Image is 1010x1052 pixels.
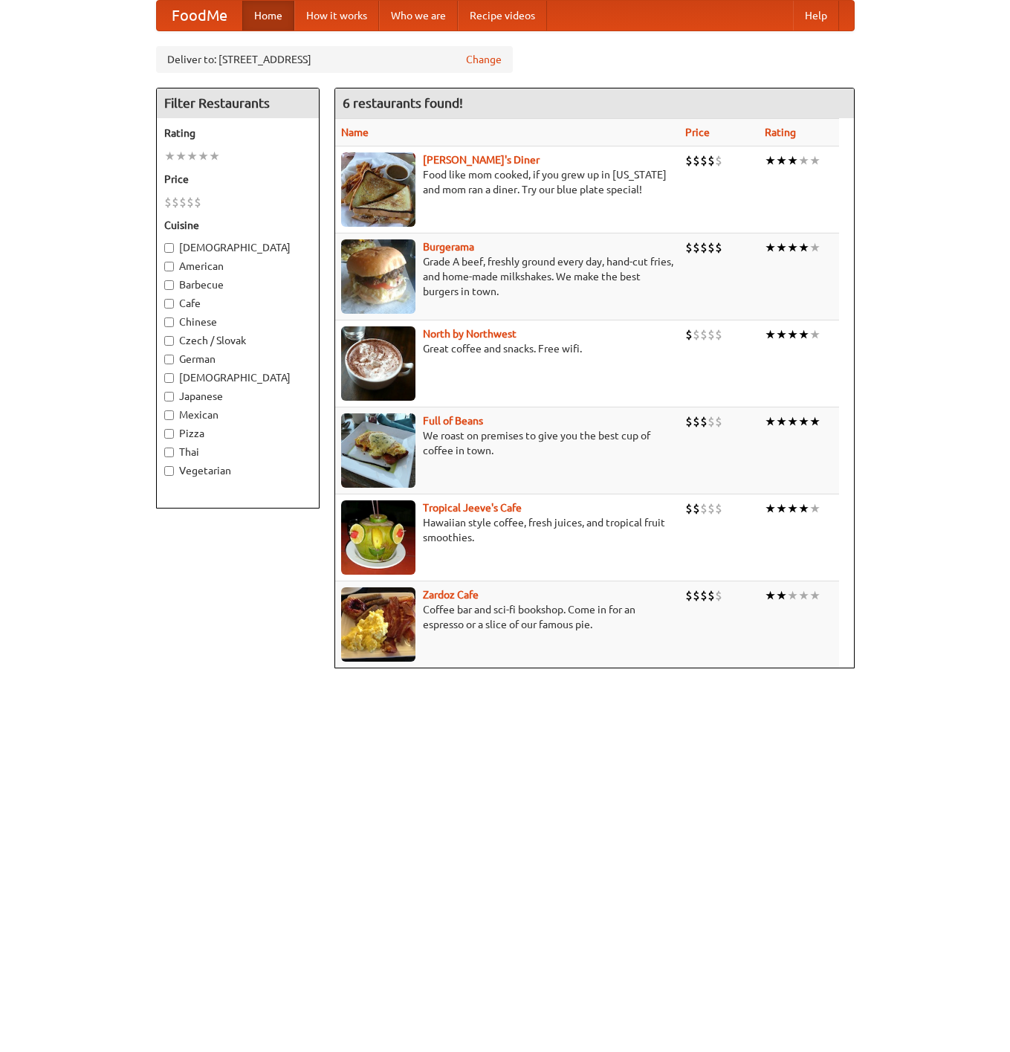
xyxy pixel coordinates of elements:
[341,602,673,632] p: Coffee bar and sci-fi bookshop. Come in for an espresso or a slice of our famous pie.
[343,96,463,110] ng-pluralize: 6 restaurants found!
[164,259,311,274] label: American
[700,500,708,517] li: $
[708,152,715,169] li: $
[787,413,798,430] li: ★
[693,326,700,343] li: $
[423,328,517,340] a: North by Northwest
[423,502,522,514] b: Tropical Jeeve's Cafe
[708,413,715,430] li: $
[809,500,820,517] li: ★
[164,407,311,422] label: Mexican
[164,355,174,364] input: German
[765,152,776,169] li: ★
[765,587,776,604] li: ★
[423,415,483,427] a: Full of Beans
[715,326,722,343] li: $
[164,148,175,164] li: ★
[765,126,796,138] a: Rating
[715,587,722,604] li: $
[341,515,673,545] p: Hawaiian style coffee, fresh juices, and tropical fruit smoothies.
[341,500,415,575] img: jeeves.jpg
[157,1,242,30] a: FoodMe
[776,326,787,343] li: ★
[209,148,220,164] li: ★
[798,413,809,430] li: ★
[809,239,820,256] li: ★
[708,239,715,256] li: $
[708,587,715,604] li: $
[787,326,798,343] li: ★
[685,152,693,169] li: $
[164,448,174,457] input: Thai
[787,587,798,604] li: ★
[423,589,479,601] a: Zardoz Cafe
[685,413,693,430] li: $
[341,413,415,488] img: beans.jpg
[798,152,809,169] li: ★
[156,46,513,73] div: Deliver to: [STREET_ADDRESS]
[172,194,179,210] li: $
[787,152,798,169] li: ★
[164,389,311,404] label: Japanese
[423,241,474,253] a: Burgerama
[685,326,693,343] li: $
[765,326,776,343] li: ★
[809,413,820,430] li: ★
[164,370,311,385] label: [DEMOGRAPHIC_DATA]
[341,152,415,227] img: sallys.jpg
[187,194,194,210] li: $
[341,326,415,401] img: north.jpg
[423,154,540,166] a: [PERSON_NAME]'s Diner
[198,148,209,164] li: ★
[164,317,174,327] input: Chinese
[693,500,700,517] li: $
[708,500,715,517] li: $
[164,262,174,271] input: American
[164,426,311,441] label: Pizza
[700,587,708,604] li: $
[715,239,722,256] li: $
[776,500,787,517] li: ★
[164,463,311,478] label: Vegetarian
[776,239,787,256] li: ★
[693,413,700,430] li: $
[164,280,174,290] input: Barbecue
[708,326,715,343] li: $
[341,254,673,299] p: Grade A beef, freshly ground every day, hand-cut fries, and home-made milkshakes. We make the bes...
[693,587,700,604] li: $
[700,152,708,169] li: $
[341,587,415,662] img: zardoz.jpg
[700,326,708,343] li: $
[164,352,311,367] label: German
[693,239,700,256] li: $
[466,52,502,67] a: Change
[715,152,722,169] li: $
[164,392,174,401] input: Japanese
[194,194,201,210] li: $
[175,148,187,164] li: ★
[341,341,673,356] p: Great coffee and snacks. Free wifi.
[787,500,798,517] li: ★
[776,152,787,169] li: ★
[164,243,174,253] input: [DEMOGRAPHIC_DATA]
[164,466,174,476] input: Vegetarian
[164,126,311,141] h5: Rating
[164,333,311,348] label: Czech / Slovak
[798,239,809,256] li: ★
[164,299,174,309] input: Cafe
[242,1,294,30] a: Home
[164,194,172,210] li: $
[164,410,174,420] input: Mexican
[765,239,776,256] li: ★
[458,1,547,30] a: Recipe videos
[164,373,174,383] input: [DEMOGRAPHIC_DATA]
[341,428,673,458] p: We roast on premises to give you the best cup of coffee in town.
[341,167,673,197] p: Food like mom cooked, if you grew up in [US_STATE] and mom ran a diner. Try our blue plate special!
[715,500,722,517] li: $
[798,500,809,517] li: ★
[776,587,787,604] li: ★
